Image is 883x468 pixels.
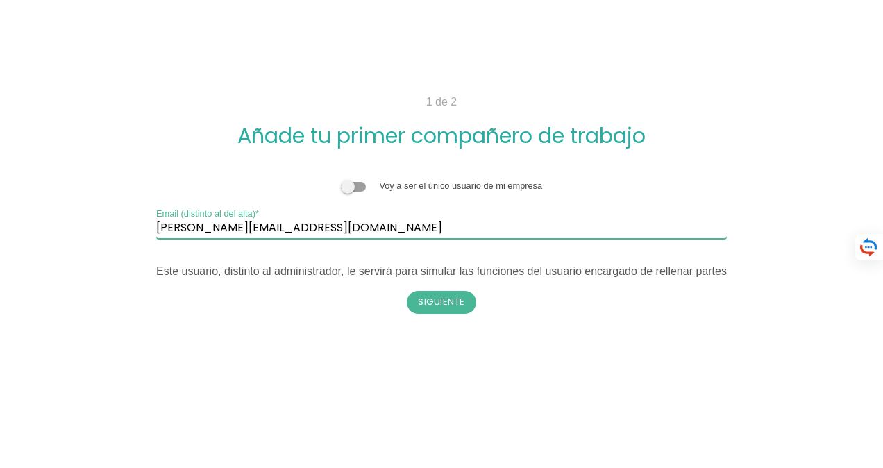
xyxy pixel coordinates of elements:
[133,124,750,147] h2: Añade tu primer compañero de trabajo
[133,94,750,110] p: 1 de 2
[407,291,476,313] button: Siguiente
[156,263,727,280] div: Este usuario, distinto al administrador, le servirá para simular las funciones del usuario encarg...
[379,181,542,191] label: Voy a ser el único usuario de mi empresa
[156,207,259,220] label: Email (distinto al del alta)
